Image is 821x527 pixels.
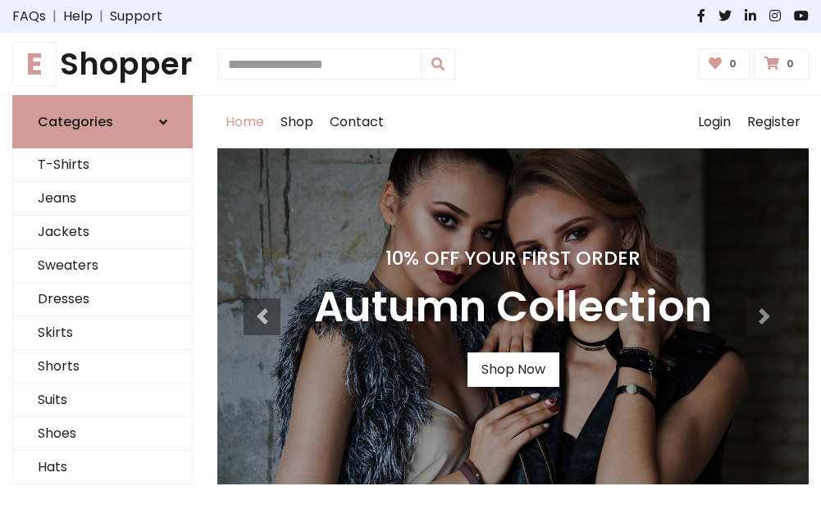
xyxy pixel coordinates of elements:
[13,216,192,249] a: Jackets
[12,7,46,26] a: FAQs
[12,46,193,82] h1: Shopper
[217,96,272,148] a: Home
[13,350,192,384] a: Shorts
[13,182,192,216] a: Jeans
[13,451,192,484] a: Hats
[13,283,192,316] a: Dresses
[754,48,809,80] a: 0
[725,57,741,71] span: 0
[110,7,162,26] a: Support
[13,249,192,283] a: Sweaters
[314,283,712,333] h3: Autumn Collection
[322,96,392,148] a: Contact
[314,247,712,270] h4: 10% Off Your First Order
[38,114,113,129] h6: Categories
[13,316,192,350] a: Skirts
[782,57,798,71] span: 0
[12,46,193,82] a: EShopper
[13,417,192,451] a: Shoes
[468,352,559,387] a: Shop Now
[13,384,192,417] a: Suits
[93,7,110,26] span: |
[12,95,193,148] a: Categories
[739,96,809,148] a: Register
[13,148,192,182] a: T-Shirts
[690,96,739,148] a: Login
[12,42,57,86] span: E
[46,7,63,26] span: |
[698,48,751,80] a: 0
[63,7,93,26] a: Help
[272,96,322,148] a: Shop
